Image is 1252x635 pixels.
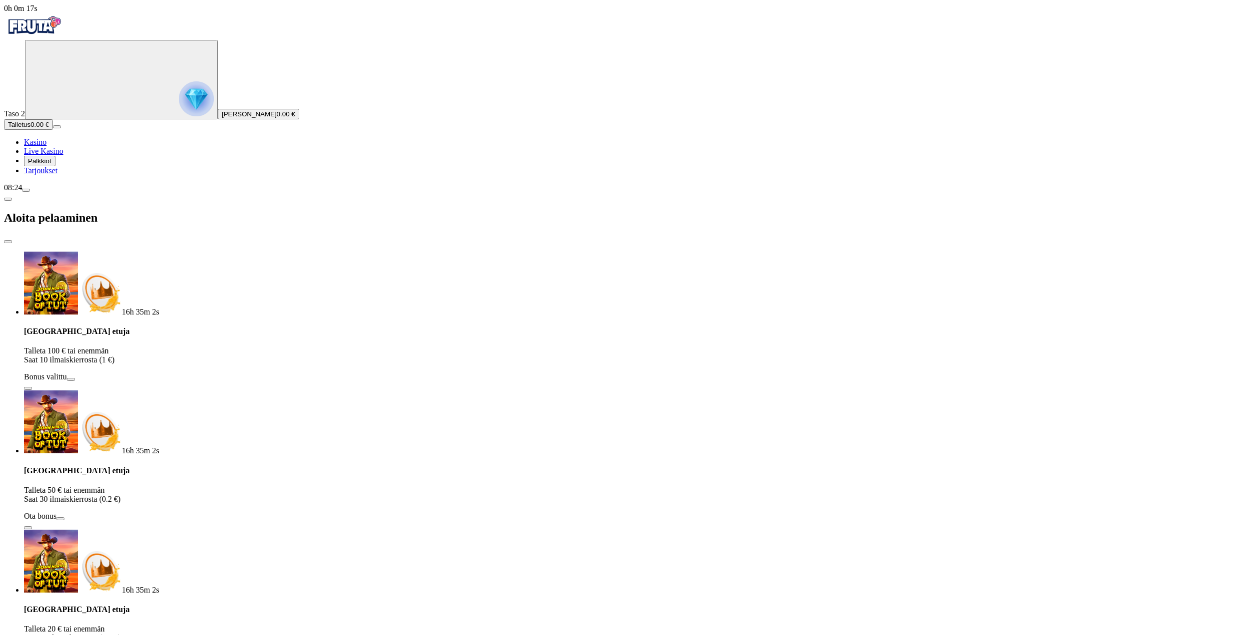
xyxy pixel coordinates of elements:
[24,390,78,453] img: John Hunter and the Book of Tut
[179,81,214,116] img: reward progress
[24,372,67,381] label: Bonus valittu
[122,586,159,594] span: countdown
[4,13,64,38] img: Fruta
[24,138,46,146] a: diamond iconKasino
[24,512,56,520] label: Ota bonus
[4,13,1248,175] nav: Primary
[24,166,57,175] span: Tarjoukset
[24,252,78,315] img: John Hunter and the Book of Tut
[22,189,30,192] button: menu
[24,166,57,175] a: gift-inverted iconTarjoukset
[24,147,63,155] span: Live Kasino
[53,125,61,128] button: menu
[4,31,64,39] a: Fruta
[24,526,32,529] button: info
[122,446,159,455] span: countdown
[24,486,1248,504] p: Talleta 50 € tai enemmän Saat 30 ilmaiskierrosta (0.2 €)
[4,198,12,201] button: chevron-left icon
[78,409,122,453] img: Deposit bonus icon
[25,40,218,119] button: reward progress
[78,549,122,593] img: Deposit bonus icon
[78,271,122,315] img: Deposit bonus icon
[24,156,55,166] button: reward iconPalkkiot
[122,308,159,316] span: countdown
[222,110,277,118] span: [PERSON_NAME]
[4,119,53,130] button: Talletusplus icon0.00 €
[28,157,51,165] span: Palkkiot
[24,138,46,146] span: Kasino
[24,605,1248,614] h4: [GEOGRAPHIC_DATA] etuja
[24,530,78,593] img: John Hunter and the Book of Tut
[24,387,32,390] button: info
[24,327,1248,336] h4: [GEOGRAPHIC_DATA] etuja
[30,121,49,128] span: 0.00 €
[4,183,22,192] span: 08:24
[277,110,295,118] span: 0.00 €
[4,4,37,12] span: user session time
[24,147,63,155] a: poker-chip iconLive Kasino
[4,240,12,243] button: close
[24,466,1248,475] h4: [GEOGRAPHIC_DATA] etuja
[24,346,1248,364] p: Talleta 100 € tai enemmän Saat 10 ilmaiskierrosta (1 €)
[218,109,299,119] button: [PERSON_NAME]0.00 €
[4,109,25,118] span: Taso 2
[4,211,1248,225] h2: Aloita pelaaminen
[8,121,30,128] span: Talletus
